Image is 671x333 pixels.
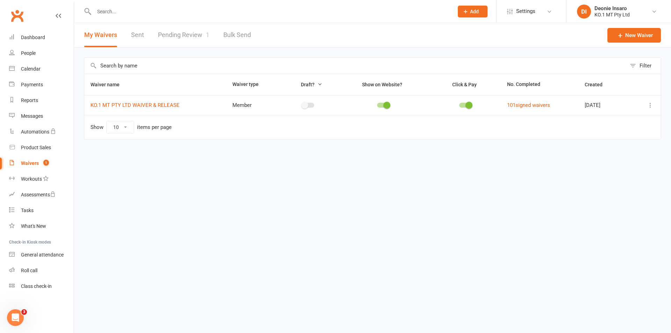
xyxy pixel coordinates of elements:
div: Workouts [21,176,42,182]
a: People [9,45,74,61]
a: Automations [9,124,74,140]
a: 101signed waivers [507,102,550,108]
a: Pending Review1 [158,23,209,47]
a: Tasks [9,203,74,218]
div: Automations [21,129,49,135]
button: My Waivers [84,23,117,47]
span: Show on Website? [362,82,402,87]
a: General attendance kiosk mode [9,247,74,263]
div: People [21,50,36,56]
span: 1 [43,160,49,166]
button: Filter [626,58,661,74]
td: Member [226,95,280,115]
div: Dashboard [21,35,45,40]
button: Waiver name [91,80,127,89]
button: Click & Pay [446,80,484,89]
div: Waivers [21,160,39,166]
a: Workouts [9,171,74,187]
span: Settings [516,3,535,19]
button: Add [458,6,488,17]
a: Clubworx [8,7,26,24]
button: Created [585,80,610,89]
a: Waivers 1 [9,155,74,171]
th: Waiver type [226,74,280,95]
div: Messages [21,113,43,119]
div: Tasks [21,208,34,213]
div: Roll call [21,268,37,273]
span: 3 [21,309,27,315]
a: Sent [131,23,144,47]
th: No. Completed [501,74,578,95]
a: Payments [9,77,74,93]
div: Filter [640,61,651,70]
span: Waiver name [91,82,127,87]
div: Assessments [21,192,56,197]
div: Calendar [21,66,41,72]
a: Bulk Send [223,23,251,47]
a: Reports [9,93,74,108]
div: What's New [21,223,46,229]
a: Calendar [9,61,74,77]
iframe: Intercom live chat [7,309,24,326]
span: Draft? [301,82,315,87]
div: Product Sales [21,145,51,150]
a: Dashboard [9,30,74,45]
a: Assessments [9,187,74,203]
button: Show on Website? [356,80,410,89]
a: What's New [9,218,74,234]
div: General attendance [21,252,64,258]
input: Search by name [84,58,626,74]
div: KO.1 MT Pty Ltd [594,12,630,18]
div: Reports [21,97,38,103]
a: KO.1 MT PTY LTD WAIVER & RELEASE [91,102,180,108]
a: Class kiosk mode [9,278,74,294]
div: DI [577,5,591,19]
td: [DATE] [578,95,632,115]
span: Click & Pay [452,82,477,87]
a: New Waiver [607,28,661,43]
div: Show [91,121,172,133]
div: items per page [137,124,172,130]
span: Created [585,82,610,87]
div: Payments [21,82,43,87]
a: Messages [9,108,74,124]
div: Deonie Insaro [594,5,630,12]
span: Add [470,9,479,14]
a: Roll call [9,263,74,278]
button: Draft? [295,80,322,89]
input: Search... [92,7,449,16]
div: Class check-in [21,283,52,289]
span: 1 [206,31,209,38]
a: Product Sales [9,140,74,155]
